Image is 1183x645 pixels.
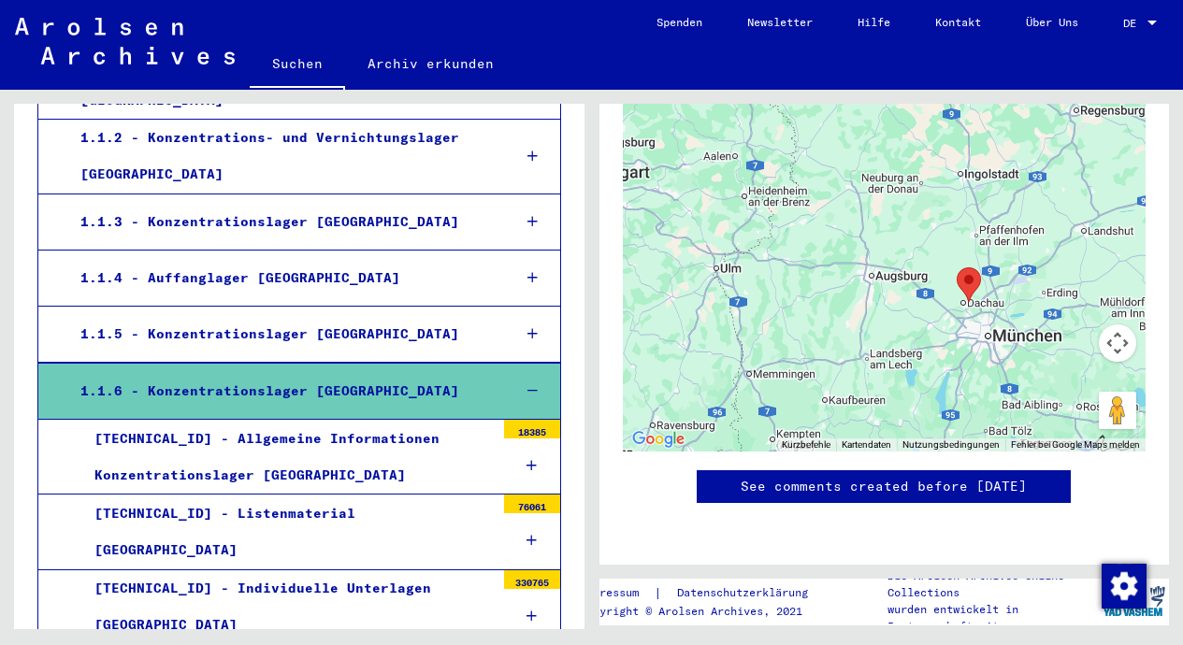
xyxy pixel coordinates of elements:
div: [TECHNICAL_ID] - Listenmaterial [GEOGRAPHIC_DATA] [80,495,495,568]
div: Dachau Concentration Camp [957,267,981,302]
button: Kurzbefehle [782,438,830,451]
p: wurden entwickelt in Partnerschaft mit [887,601,1097,635]
div: 1.1.5 - Konzentrationslager [GEOGRAPHIC_DATA] [66,316,497,352]
button: Kartendaten [842,438,891,451]
div: 1.1.6 - Konzentrationslager [GEOGRAPHIC_DATA] [66,373,497,409]
a: Nutzungsbedingungen [902,439,1000,450]
div: [TECHNICAL_ID] - Individuelle Unterlagen [GEOGRAPHIC_DATA] [80,570,495,643]
div: 1.1.2 - Konzentrations- und Vernichtungslager [GEOGRAPHIC_DATA] [66,120,497,193]
div: 76061 [504,494,560,513]
button: Pegman auf die Karte ziehen, um Street View aufzurufen [1099,392,1136,429]
img: yv_logo.png [1099,578,1169,624]
img: Google [628,427,689,451]
a: Suchen [250,41,345,90]
a: Dieses Gebiet in Google Maps öffnen (in neuem Fenster) [628,427,689,451]
div: 18385 [504,420,560,438]
a: Impressum [580,583,654,603]
button: Kamerasteuerung für die Karte [1099,324,1136,362]
a: See comments created before [DATE] [741,477,1027,496]
img: Arolsen_neg.svg [15,18,235,64]
p: Die Arolsen Archives Online-Collections [887,567,1097,601]
div: 1.1.4 - Auffanglager [GEOGRAPHIC_DATA] [66,260,497,296]
span: DE [1123,17,1144,30]
a: Archiv erkunden [345,41,516,86]
img: Zustimmung ändern [1102,564,1147,609]
div: 1.1.3 - Konzentrationslager [GEOGRAPHIC_DATA] [66,204,497,240]
p: Copyright © Arolsen Archives, 2021 [580,603,830,620]
div: | [580,583,830,603]
div: 330765 [504,570,560,589]
a: Datenschutzerklärung [662,583,830,603]
a: Fehler bei Google Maps melden [1011,439,1140,450]
div: [TECHNICAL_ID] - Allgemeine Informationen Konzentrationslager [GEOGRAPHIC_DATA] [80,421,495,494]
